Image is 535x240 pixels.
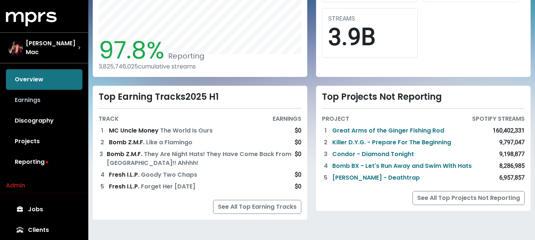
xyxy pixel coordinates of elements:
a: Reporting [6,152,82,172]
a: Great Arms of the Ginger Fishing Rod [332,126,444,135]
div: 1 [99,126,106,135]
div: 2 [99,138,106,147]
a: Killer D.Y.G. - Prepare For The Beginning [332,138,451,147]
div: 4 [322,162,329,170]
div: $0 [295,170,301,179]
span: They Are Night Hats! They Have Come Back From [GEOGRAPHIC_DATA]!! Ahhhh! [107,150,291,167]
a: Bomb BX - Let's Run Away and Swim With Hats [332,162,472,170]
div: $0 [295,150,301,167]
span: 97.8% [99,34,164,67]
div: EARNINGS [273,114,301,123]
span: Bomb Z.M.F. [109,138,146,147]
a: [PERSON_NAME] - Deathtrap [332,173,420,182]
a: See All Top Projects Not Reporting [412,191,525,205]
div: $0 [295,182,301,191]
div: 4 [99,170,106,179]
span: Like a Flamingo [146,138,192,147]
a: Discography [6,110,82,131]
span: MC Uncle Money [109,126,160,135]
span: Fresh I.L.P. [109,170,141,179]
a: Earnings [6,90,82,110]
div: 1 [322,126,329,135]
span: Fresh I.L.P. [109,182,141,191]
a: See All Top Earning Tracks [213,200,301,214]
div: STREAMS [328,14,411,23]
a: Condor - Diamond Tonight [332,150,414,159]
span: Forget Her [DATE] [141,182,195,191]
div: $0 [295,138,301,147]
div: 8,286,985 [499,162,525,170]
div: 9,198,877 [499,150,525,159]
div: 5 [99,182,106,191]
img: The selected account / producer [8,40,23,55]
span: Reporting [164,51,205,61]
div: 9,797,047 [499,138,525,147]
div: SPOTIFY STREAMS [472,114,525,123]
span: [PERSON_NAME] Mac [26,39,78,57]
a: Jobs [6,199,82,220]
div: 3.9B [328,23,411,52]
div: 2 [322,138,329,147]
div: 3 [99,150,104,167]
div: $0 [295,126,301,135]
span: The World Is Ours [160,126,213,135]
div: 6,957,857 [499,173,525,182]
div: 3,825,746,025 cumulative streams [99,63,301,70]
span: Bomb Z.M.F. [107,150,144,158]
div: TRACK [99,114,119,123]
div: Top Projects Not Reporting [322,92,525,102]
a: mprs logo [6,14,57,23]
div: Top Earning Tracks 2025 H1 [99,92,301,102]
div: PROJECT [322,114,349,123]
a: Projects [6,131,82,152]
span: Goody Two Chaps [141,170,197,179]
div: 160,402,331 [493,126,525,135]
div: 3 [322,150,329,159]
div: 5 [322,173,329,182]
